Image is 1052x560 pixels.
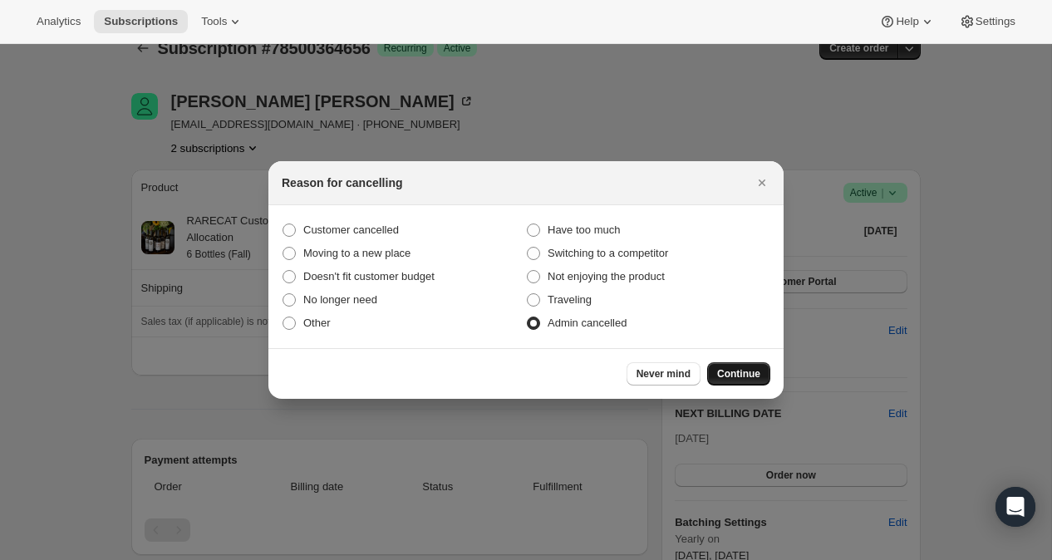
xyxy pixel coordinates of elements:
[976,15,1015,28] span: Settings
[303,293,377,306] span: No longer need
[548,293,592,306] span: Traveling
[627,362,701,386] button: Never mind
[995,487,1035,527] div: Open Intercom Messenger
[548,270,665,282] span: Not enjoying the product
[637,367,691,381] span: Never mind
[37,15,81,28] span: Analytics
[104,15,178,28] span: Subscriptions
[303,270,435,282] span: Doesn't fit customer budget
[949,10,1025,33] button: Settings
[896,15,918,28] span: Help
[548,224,620,236] span: Have too much
[750,171,774,194] button: Close
[191,10,253,33] button: Tools
[27,10,91,33] button: Analytics
[282,174,402,191] h2: Reason for cancelling
[94,10,188,33] button: Subscriptions
[548,247,668,259] span: Switching to a competitor
[303,247,410,259] span: Moving to a new place
[707,362,770,386] button: Continue
[869,10,945,33] button: Help
[717,367,760,381] span: Continue
[303,317,331,329] span: Other
[303,224,399,236] span: Customer cancelled
[548,317,627,329] span: Admin cancelled
[201,15,227,28] span: Tools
